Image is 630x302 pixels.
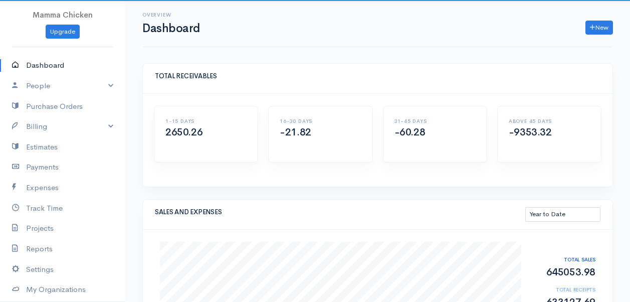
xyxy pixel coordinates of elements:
h6: TOTAL RECEIPTS [531,287,595,292]
span: -60.28 [394,126,426,138]
span: 2650.26 [165,126,202,138]
h6: 16-30 DAYS [280,118,361,124]
span: -9353.32 [509,126,552,138]
h5: SALES AND EXPENSES [155,209,525,216]
h6: TOTAL SALES [531,257,595,262]
h5: TOTAL RECEIVABLES [155,73,600,80]
h6: ABOVE 45 DAYS [509,118,590,124]
h6: Overview [142,12,200,18]
h2: 645053.98 [531,267,595,278]
h1: Dashboard [142,22,200,35]
span: -21.82 [280,126,311,138]
span: Mamma Chicken [33,10,93,20]
a: New [585,21,613,35]
a: Upgrade [46,25,80,39]
h6: 1-15 DAYS [165,118,247,124]
h6: 31-45 DAYS [394,118,476,124]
